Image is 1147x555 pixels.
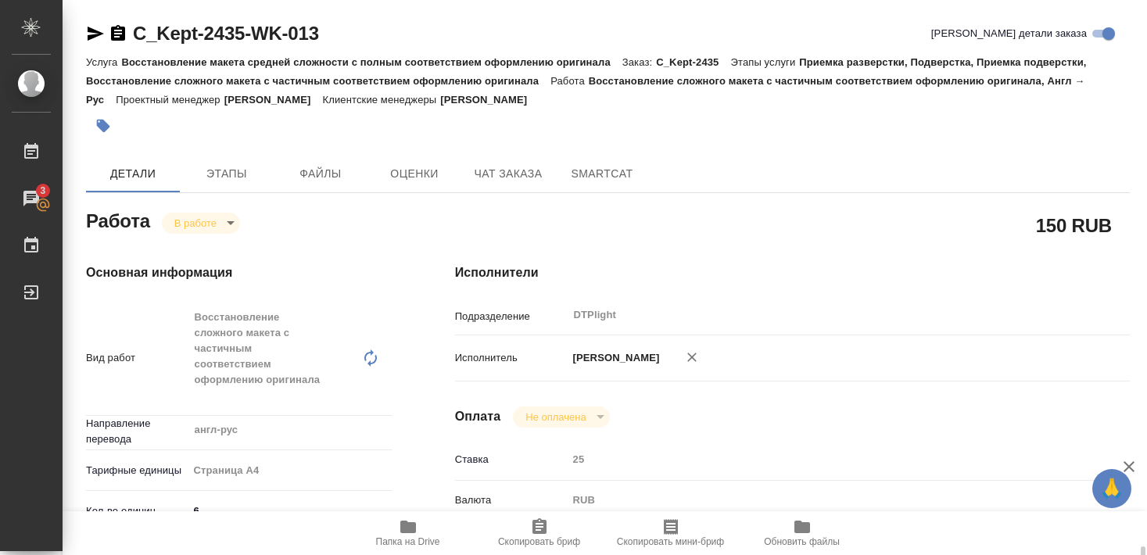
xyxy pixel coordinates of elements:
p: Заказ: [622,56,656,68]
p: C_Kept-2435 [656,56,730,68]
button: Добавить тэг [86,109,120,143]
button: 🙏 [1092,469,1131,508]
button: Не оплачена [521,410,590,424]
span: Чат заказа [471,164,546,184]
p: Валюта [455,492,568,508]
h2: 150 RUB [1036,212,1112,238]
a: 3 [4,179,59,218]
p: Ставка [455,452,568,467]
span: Обновить файлы [764,536,840,547]
button: В работе [170,217,221,230]
p: Вид работ [86,350,188,366]
p: Подразделение [455,309,568,324]
p: Работа [550,75,589,87]
button: Скопировать ссылку [109,24,127,43]
span: Скопировать мини-бриф [617,536,724,547]
button: Удалить исполнителя [675,340,709,374]
h2: Работа [86,206,150,234]
span: Детали [95,164,170,184]
p: Услуга [86,56,121,68]
p: [PERSON_NAME] [568,350,660,366]
input: Пустое поле [568,448,1074,471]
button: Скопировать бриф [474,511,605,555]
div: В работе [162,213,240,234]
span: Этапы [189,164,264,184]
p: Кол-во единиц [86,503,188,519]
input: ✎ Введи что-нибудь [188,499,392,522]
p: [PERSON_NAME] [224,94,323,106]
button: Обновить файлы [737,511,868,555]
p: Клиентские менеджеры [323,94,441,106]
span: SmartCat [565,164,640,184]
p: [PERSON_NAME] [440,94,539,106]
span: Оценки [377,164,452,184]
span: Файлы [283,164,358,184]
p: Исполнитель [455,350,568,366]
div: RUB [568,487,1074,514]
h4: Исполнители [455,263,1130,282]
p: Проектный менеджер [116,94,224,106]
button: Папка на Drive [342,511,474,555]
h4: Основная информация [86,263,392,282]
p: Восстановление макета средней сложности с полным соответствием оформлению оригинала [121,56,622,68]
a: C_Kept-2435-WK-013 [133,23,319,44]
div: В работе [513,406,609,428]
p: Этапы услуги [731,56,800,68]
p: Направление перевода [86,416,188,447]
span: [PERSON_NAME] детали заказа [931,26,1087,41]
span: Папка на Drive [376,536,440,547]
span: 🙏 [1099,472,1125,505]
span: 3 [30,183,55,199]
p: Тарифные единицы [86,463,188,478]
button: Скопировать мини-бриф [605,511,737,555]
div: Страница А4 [188,457,392,484]
button: Скопировать ссылку для ЯМессенджера [86,24,105,43]
span: Скопировать бриф [498,536,580,547]
h4: Оплата [455,407,501,426]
